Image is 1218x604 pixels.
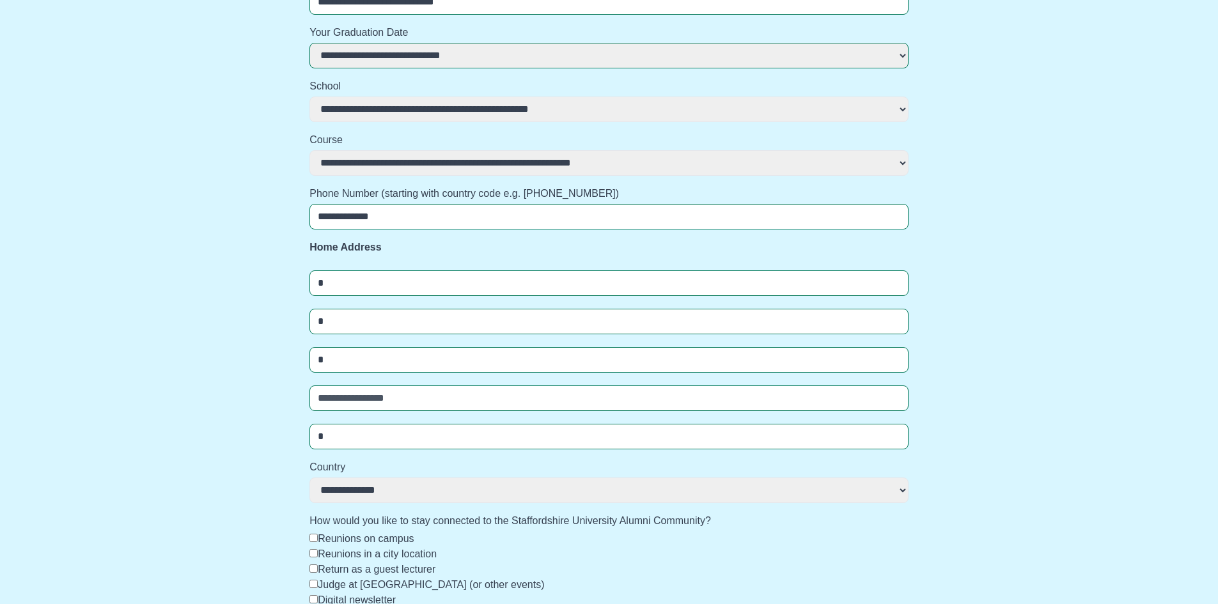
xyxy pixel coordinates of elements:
[309,513,909,529] label: How would you like to stay connected to the Staffordshire University Alumni Community?
[309,132,909,148] label: Course
[318,579,544,590] label: Judge at [GEOGRAPHIC_DATA] (or other events)
[309,79,909,94] label: School
[309,186,909,201] label: Phone Number (starting with country code e.g. [PHONE_NUMBER])
[309,460,909,475] label: Country
[318,533,414,544] label: Reunions on campus
[309,242,381,252] strong: Home Address
[318,564,435,575] label: Return as a guest lecturer
[309,25,909,40] label: Your Graduation Date
[318,548,437,559] label: Reunions in a city location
